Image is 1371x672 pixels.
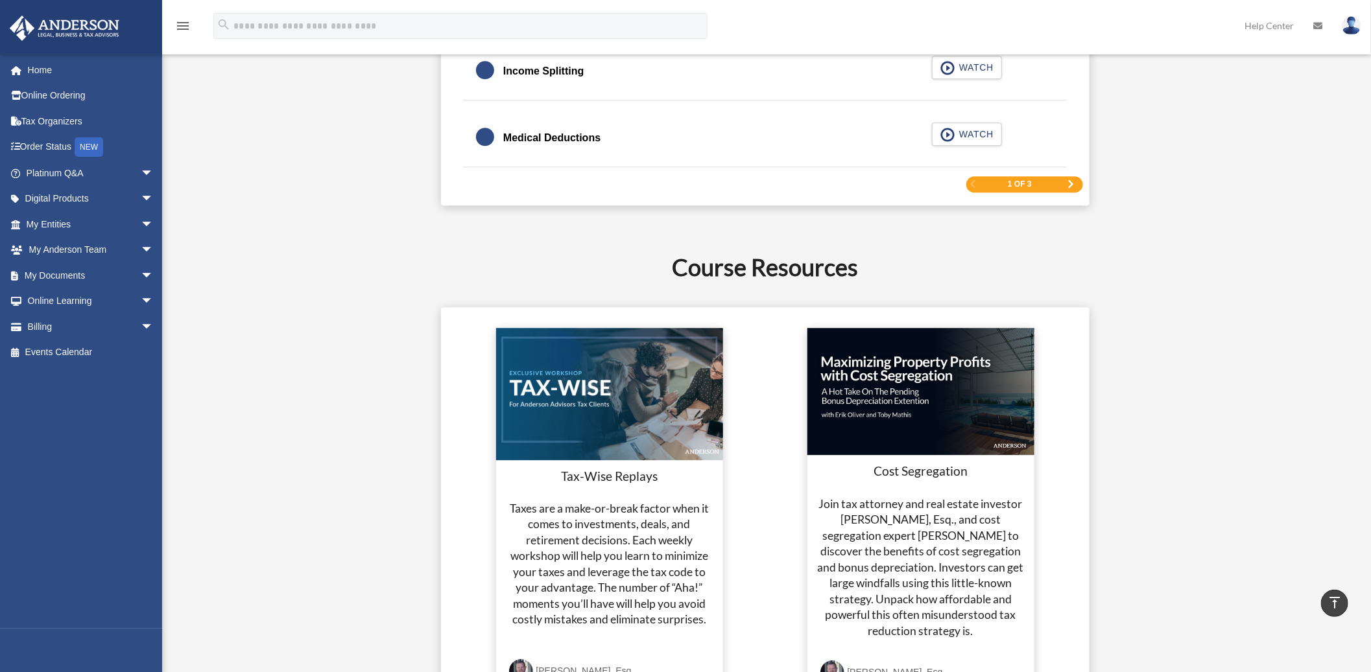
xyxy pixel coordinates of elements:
[815,496,1027,640] h4: Join tax attorney and real estate investor [PERSON_NAME], Esq., and cost segregation expert [PERS...
[1327,595,1342,610] i: vertical_align_top
[1008,180,1032,188] span: 1 of 3
[504,468,715,485] h3: Tax-Wise Replays
[503,62,584,80] div: Income Splitting
[476,56,1054,87] a: Income Splitting WATCH
[141,186,167,213] span: arrow_drop_down
[955,61,994,74] span: WATCH
[6,16,123,41] img: Anderson Advisors Platinum Portal
[141,211,167,238] span: arrow_drop_down
[503,129,601,147] div: Medical Deductions
[9,108,173,134] a: Tax Organizers
[75,137,103,157] div: NEW
[288,251,1242,283] h2: Course Resources
[9,211,173,237] a: My Entitiesarrow_drop_down
[9,288,173,314] a: Online Learningarrow_drop_down
[9,186,173,212] a: Digital Productsarrow_drop_down
[175,18,191,34] i: menu
[1321,590,1348,617] a: vertical_align_top
[217,17,231,32] i: search
[141,314,167,340] span: arrow_drop_down
[9,134,173,161] a: Order StatusNEW
[815,463,1027,480] h3: Cost Segregation
[476,122,1054,154] a: Medical Deductions WATCH
[932,122,1002,146] button: WATCH
[932,56,1002,79] button: WATCH
[141,160,167,187] span: arrow_drop_down
[1067,180,1075,189] a: Next Page
[955,128,994,141] span: WATCH
[9,160,173,186] a: Platinum Q&Aarrow_drop_down
[504,501,715,628] h4: Taxes are a make-or-break factor when it comes to investments, deals, and retirement decisions. E...
[141,262,167,289] span: arrow_drop_down
[807,328,1034,456] img: cost-seg-update.jpg
[9,314,173,340] a: Billingarrow_drop_down
[9,340,173,365] a: Events Calendar
[9,262,173,288] a: My Documentsarrow_drop_down
[9,237,173,263] a: My Anderson Teamarrow_drop_down
[175,23,191,34] a: menu
[9,57,173,83] a: Home
[141,288,167,315] span: arrow_drop_down
[496,328,723,460] img: taxwise-replay.png
[141,237,167,264] span: arrow_drop_down
[9,83,173,109] a: Online Ordering
[1342,16,1361,35] img: User Pic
